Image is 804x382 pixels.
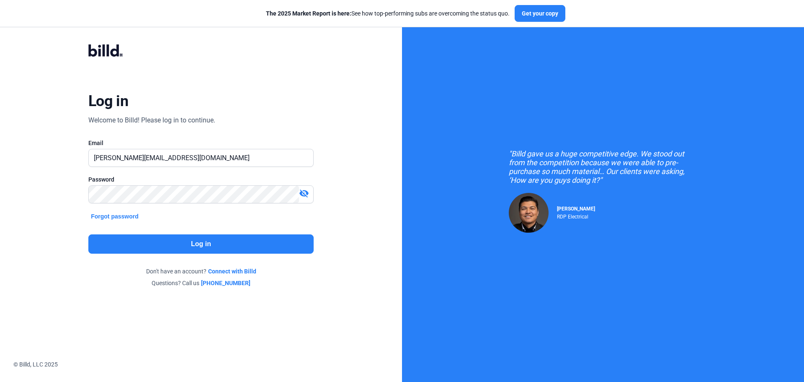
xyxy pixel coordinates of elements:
[557,212,595,220] div: RDP Electrical
[88,267,314,275] div: Don't have an account?
[88,279,314,287] div: Questions? Call us
[201,279,250,287] a: [PHONE_NUMBER]
[515,5,565,22] button: Get your copy
[88,139,314,147] div: Email
[88,92,128,110] div: Log in
[88,175,314,184] div: Password
[88,234,314,254] button: Log in
[266,9,510,18] div: See how top-performing subs are overcoming the status quo.
[509,149,697,185] div: "Billd gave us a huge competitive edge. We stood out from the competition because we were able to...
[509,193,549,233] img: Raul Pacheco
[88,212,141,221] button: Forgot password
[266,10,351,17] span: The 2025 Market Report is here:
[208,267,256,275] a: Connect with Billd
[88,115,215,125] div: Welcome to Billd! Please log in to continue.
[299,188,309,198] mat-icon: visibility_off
[557,206,595,212] span: [PERSON_NAME]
